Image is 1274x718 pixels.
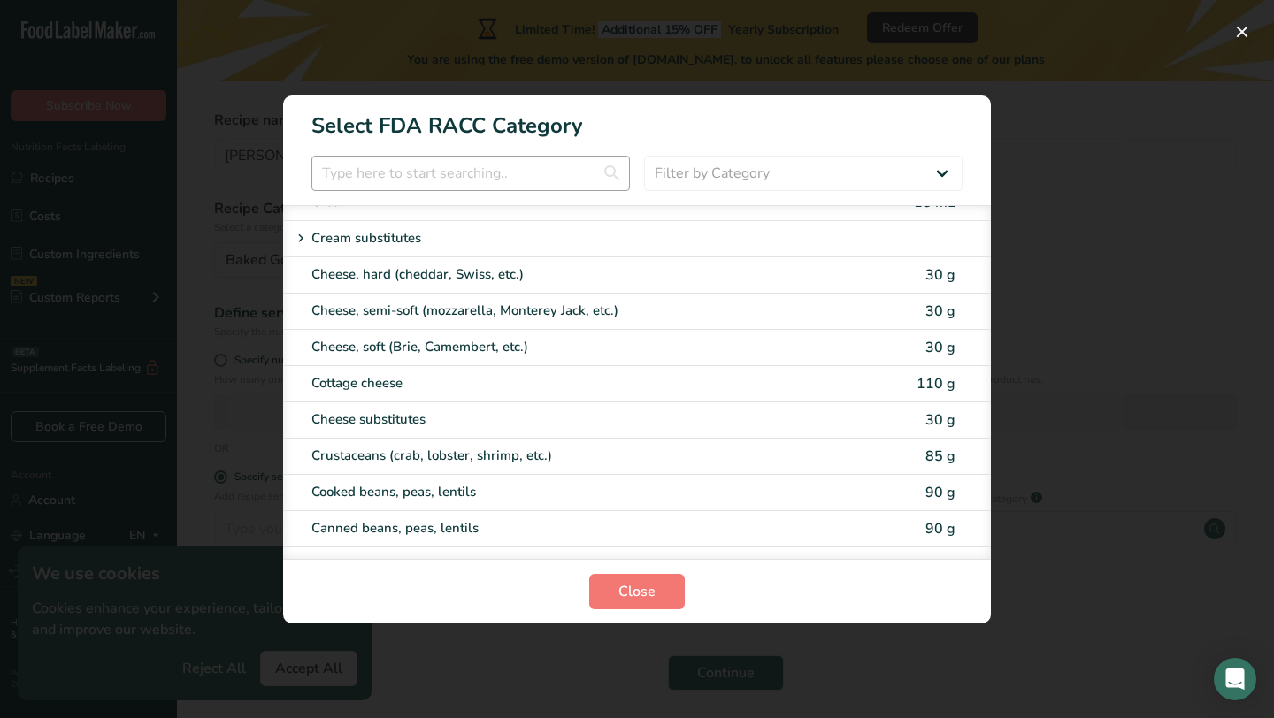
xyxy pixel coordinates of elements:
[311,409,814,430] div: Cheese substitutes
[917,374,955,393] span: 110 g
[925,447,955,466] span: 85 g
[925,519,955,538] span: 90 g
[283,95,991,141] h1: Select FDA RACC Category
[311,301,814,321] div: Cheese, semi-soft (mozzarella, Monterey Jack, etc.)
[925,265,955,285] span: 30 g
[925,555,955,575] span: 15 g
[914,193,955,212] span: 15 mL
[925,483,955,502] span: 90 g
[311,337,814,357] div: Cheese, soft (Brie, Camembert, etc.)
[311,482,814,502] div: Cooked beans, peas, lentils
[589,574,685,609] button: Close
[925,302,955,321] span: 30 g
[311,518,814,538] div: Canned beans, peas, lentils
[925,410,955,430] span: 30 g
[311,446,814,466] div: Crustaceans (crab, lobster, shrimp, etc.)
[311,228,421,249] p: Cream substitutes
[618,581,656,602] span: Close
[311,264,814,285] div: Cheese, hard (cheddar, Swiss, etc.)
[311,156,630,191] input: Type here to start searching..
[925,338,955,357] span: 30 g
[311,554,814,575] div: Condiments (mustard, ketchup, relish)
[311,373,814,393] div: Cottage cheese
[1214,658,1256,700] div: Open Intercom Messenger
